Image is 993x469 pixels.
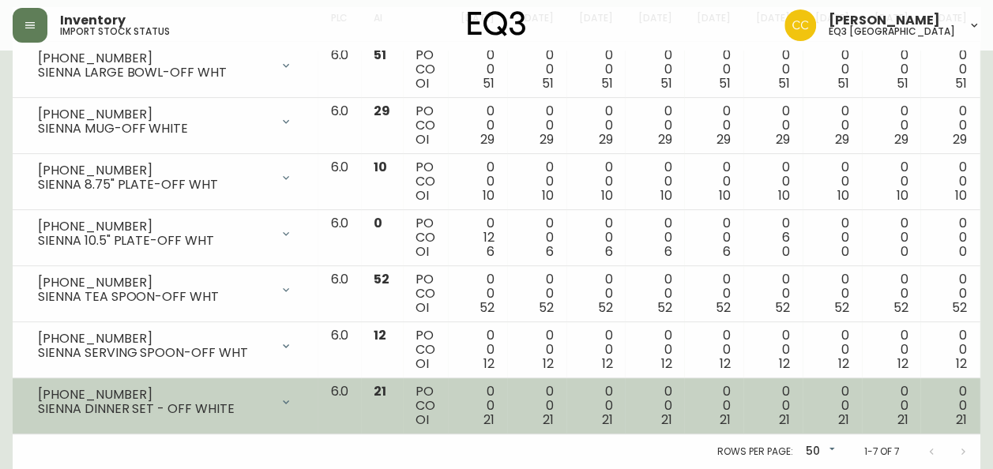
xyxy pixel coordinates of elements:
[638,272,671,315] div: 0 0
[38,388,270,402] div: [PHONE_NUMBER]
[775,298,790,317] span: 52
[602,355,613,373] span: 12
[374,270,389,288] span: 52
[956,411,967,429] span: 21
[25,328,305,363] div: [PHONE_NUMBER]SIENNA SERVING SPOON-OFF WHT
[875,328,908,371] div: 0 0
[579,104,613,147] div: 0 0
[837,74,849,92] span: 51
[756,328,790,371] div: 0 0
[416,328,435,371] div: PO CO
[720,355,731,373] span: 12
[461,216,495,259] div: 0 12
[543,411,554,429] span: 21
[601,74,613,92] span: 51
[782,242,790,261] span: 0
[779,411,790,429] span: 21
[318,378,361,434] td: 6.0
[638,328,671,371] div: 0 0
[815,160,849,203] div: 0 0
[660,355,671,373] span: 12
[579,328,613,371] div: 0 0
[579,385,613,427] div: 0 0
[480,298,495,317] span: 52
[697,272,731,315] div: 0 0
[656,298,671,317] span: 52
[416,355,429,373] span: OI
[598,298,613,317] span: 52
[697,48,731,91] div: 0 0
[835,130,849,148] span: 29
[717,130,731,148] span: 29
[952,298,967,317] span: 52
[815,104,849,147] div: 0 0
[318,322,361,378] td: 6.0
[776,130,790,148] span: 29
[933,328,967,371] div: 0 0
[374,102,390,120] span: 29
[599,130,613,148] span: 29
[461,328,495,371] div: 0 0
[756,272,790,315] div: 0 0
[723,242,731,261] span: 6
[602,411,613,429] span: 21
[955,74,967,92] span: 51
[664,242,671,261] span: 6
[638,385,671,427] div: 0 0
[416,74,429,92] span: OI
[834,298,849,317] span: 52
[416,48,435,91] div: PO CO
[838,411,849,429] span: 21
[638,104,671,147] div: 0 0
[756,385,790,427] div: 0 0
[374,382,386,400] span: 21
[461,48,495,91] div: 0 0
[875,272,908,315] div: 0 0
[38,66,270,80] div: SIENNA LARGE BOWL-OFF WHT
[60,14,126,27] span: Inventory
[900,242,908,261] span: 0
[660,74,671,92] span: 51
[875,216,908,259] div: 0 0
[318,210,361,266] td: 6.0
[461,272,495,315] div: 0 0
[416,104,435,147] div: PO CO
[25,385,305,419] div: [PHONE_NUMBER]SIENNA DINNER SET - OFF WHITE
[38,219,270,234] div: [PHONE_NUMBER]
[542,74,554,92] span: 51
[25,160,305,195] div: [PHONE_NUMBER]SIENNA 8.75" PLATE-OFF WHT
[579,160,613,203] div: 0 0
[815,328,849,371] div: 0 0
[25,216,305,251] div: [PHONE_NUMBER]SIENNA 10.5" PLATE-OFF WHT
[779,355,790,373] span: 12
[697,328,731,371] div: 0 0
[38,178,270,192] div: SIENNA 8.75" PLATE-OFF WHT
[959,242,967,261] span: 0
[875,385,908,427] div: 0 0
[579,272,613,315] div: 0 0
[657,130,671,148] span: 29
[542,186,554,204] span: 10
[893,130,908,148] span: 29
[416,298,429,317] span: OI
[756,104,790,147] div: 0 0
[38,346,270,360] div: SIENNA SERVING SPOON-OFF WHT
[579,216,613,259] div: 0 0
[374,214,382,232] span: 0
[956,355,967,373] span: 12
[841,242,849,261] span: 0
[520,272,554,315] div: 0 0
[697,104,731,147] div: 0 0
[638,160,671,203] div: 0 0
[520,104,554,147] div: 0 0
[60,27,170,36] h5: import stock status
[933,216,967,259] div: 0 0
[318,154,361,210] td: 6.0
[838,355,849,373] span: 12
[837,186,849,204] span: 10
[25,48,305,83] div: [PHONE_NUMBER]SIENNA LARGE BOWL-OFF WHT
[893,298,908,317] span: 52
[896,186,908,204] span: 10
[38,276,270,290] div: [PHONE_NUMBER]
[540,130,554,148] span: 29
